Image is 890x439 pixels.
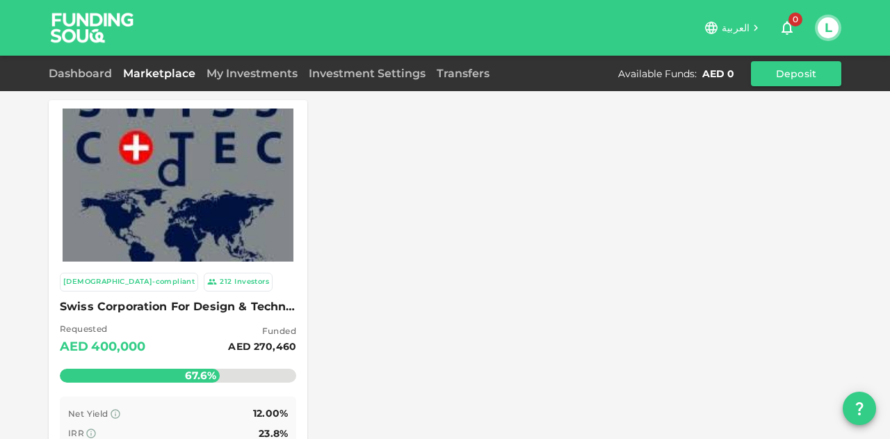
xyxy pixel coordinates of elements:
button: 0 [773,14,801,42]
div: [DEMOGRAPHIC_DATA]-compliant [63,276,195,288]
span: 0 [788,13,802,26]
a: Investment Settings [303,67,431,80]
span: Funded [228,324,296,338]
a: Transfers [431,67,495,80]
span: Net Yield [68,408,108,419]
button: L [818,17,839,38]
span: 12.00% [253,407,288,420]
span: Requested [60,322,146,336]
button: Deposit [751,61,841,86]
span: العربية [722,22,750,34]
span: IRR [68,428,84,438]
div: Available Funds : [618,67,697,81]
div: 212 [220,276,232,288]
img: Marketplace Logo [63,70,293,301]
div: AED 0 [702,67,734,81]
div: Investors [234,276,269,288]
a: Dashboard [49,67,118,80]
span: Swiss Corporation For Design & Technology Trading LLC [60,297,296,317]
a: Marketplace [118,67,201,80]
a: My Investments [201,67,303,80]
button: question [843,392,876,425]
